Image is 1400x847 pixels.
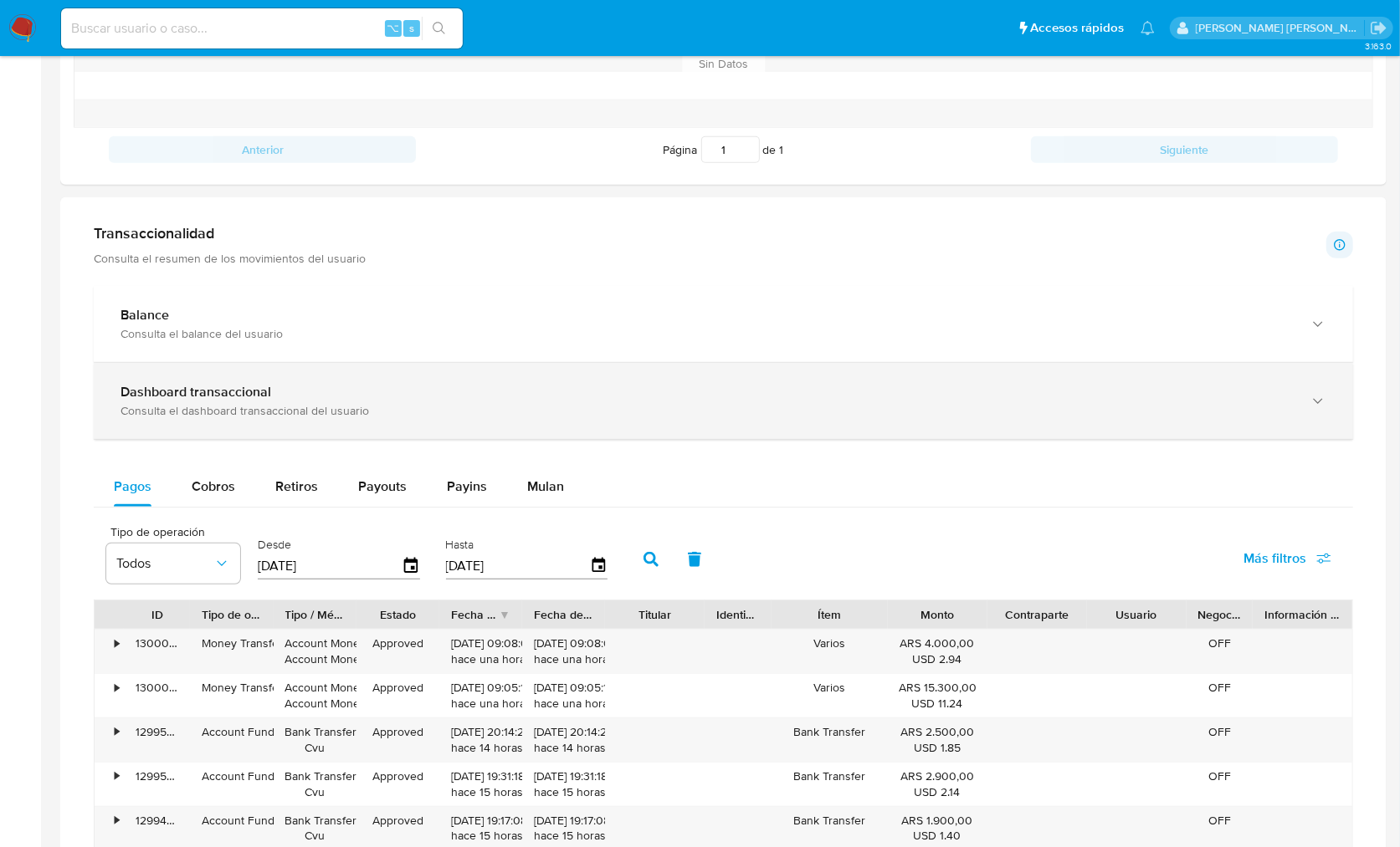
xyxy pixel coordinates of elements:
button: Siguiente [1031,136,1338,163]
span: 1 [780,141,784,158]
a: Salir [1370,19,1387,37]
input: Buscar usuario o caso... [61,18,463,39]
span: s [409,20,414,36]
span: Accesos rápidos [1030,19,1124,37]
button: Anterior [109,136,416,163]
p: jian.marin@mercadolibre.com [1196,20,1365,36]
button: search-icon [422,17,456,40]
span: ⌥ [387,20,399,36]
span: 3.163.0 [1365,39,1392,53]
span: Página de [664,136,784,163]
a: Notificaciones [1141,21,1155,35]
